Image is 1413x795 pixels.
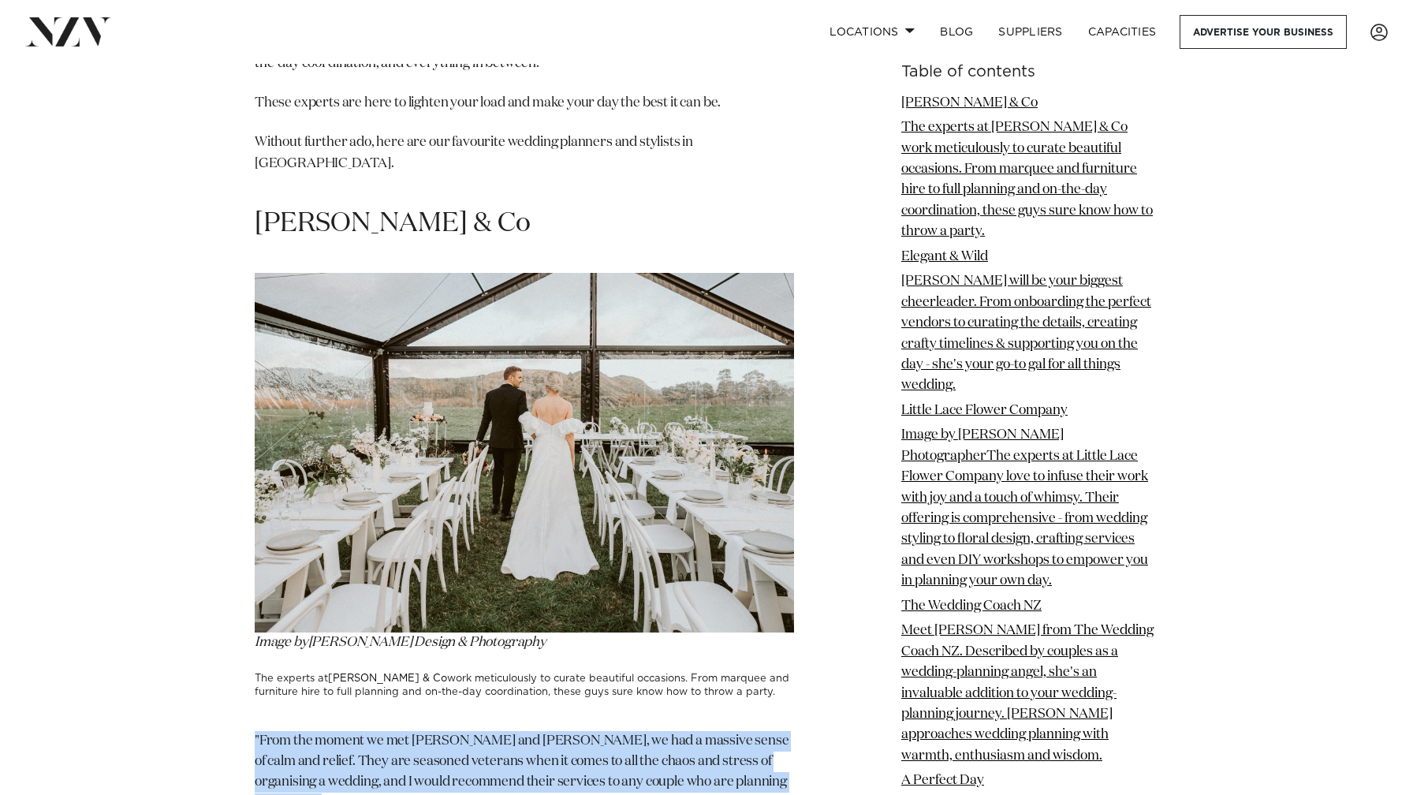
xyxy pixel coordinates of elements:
[255,446,794,649] em: Image by
[328,674,447,684] a: [PERSON_NAME] & Co
[255,206,794,241] h2: [PERSON_NAME] & Co
[901,121,1153,238] a: The experts at [PERSON_NAME] & Co work meticulously to curate beautiful occasions. From marquee a...
[255,93,794,114] p: These experts are here to lighten your load and make your day the best it can be.
[901,96,1038,110] a: [PERSON_NAME] & Co
[901,275,1151,393] a: [PERSON_NAME] will be your biggest cheerleader. From onboarding the perfect vendors to curating t...
[927,15,986,49] a: BLOG
[901,250,988,263] a: Elegant & Wild
[255,132,794,174] p: Without further ado, here are our favourite wedding planners and stylists in [GEOGRAPHIC_DATA].
[901,404,1068,417] a: Little Lace Flower Company
[255,672,794,700] h3: The experts at work meticulously to curate beautiful occasions. From marquee and furniture hire t...
[1076,15,1169,49] a: Capacities
[901,599,1042,613] a: The Wedding Coach NZ
[25,17,111,46] img: nzv-logo.png
[986,15,1075,49] a: SUPPLIERS
[901,625,1154,763] a: Meet [PERSON_NAME] from The Wedding Coach NZ. Described by couples as a wedding-planning angel, s...
[901,64,1158,80] h6: Table of contents
[308,636,546,649] span: [PERSON_NAME] Design & Photography
[901,429,1148,588] a: Image by [PERSON_NAME] PhotographerThe experts at Little Lace Flower Company love to infuse their...
[901,774,984,788] a: A Perfect Day
[817,15,927,49] a: Locations
[1180,15,1347,49] a: Advertise your business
